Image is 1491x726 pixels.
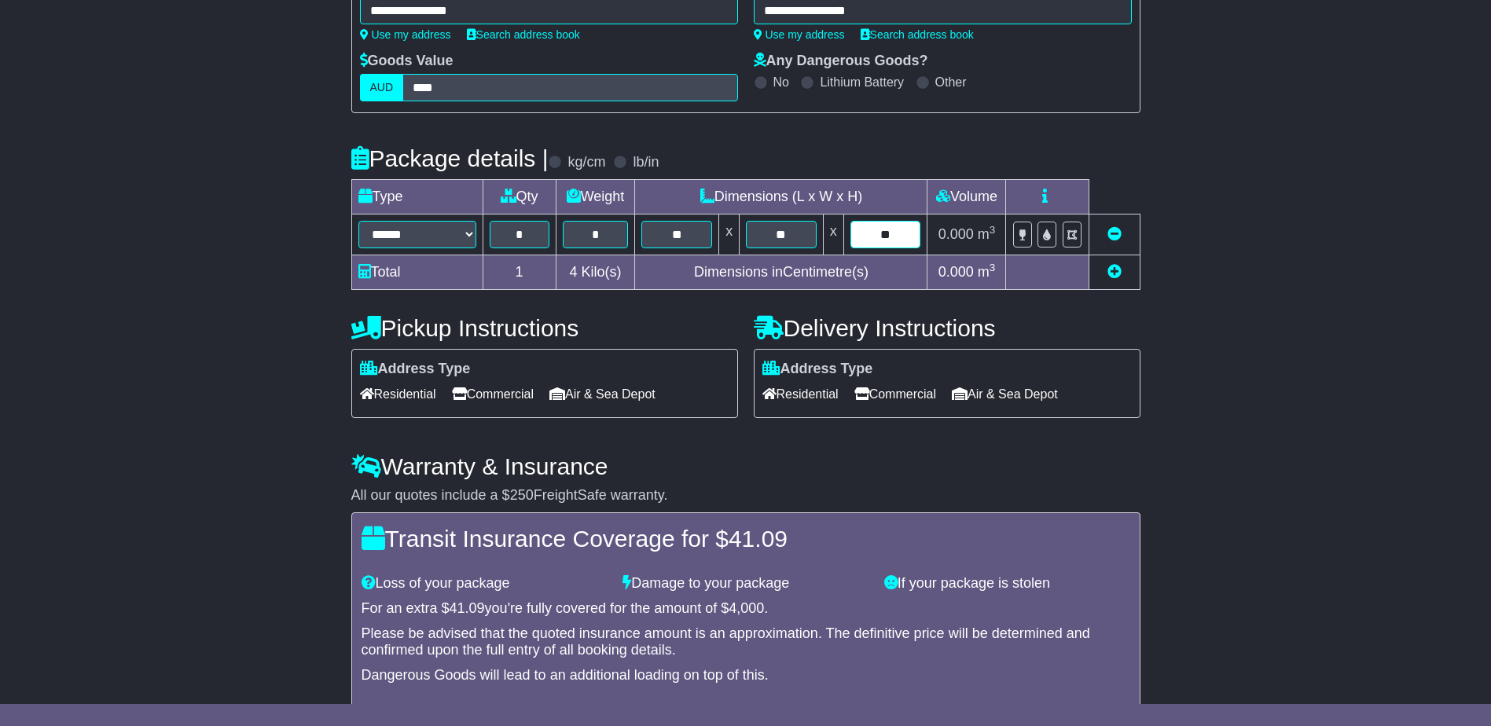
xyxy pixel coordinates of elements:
label: Any Dangerous Goods? [754,53,928,70]
a: Remove this item [1107,226,1122,242]
td: Dimensions (L x W x H) [635,180,927,214]
td: Type [351,180,483,214]
td: 1 [483,255,556,290]
label: Address Type [360,361,471,378]
div: Dangerous Goods will lead to an additional loading on top of this. [362,667,1130,684]
label: Address Type [762,361,873,378]
td: Weight [556,180,635,214]
h4: Package details | [351,145,549,171]
span: 41.09 [729,526,788,552]
div: Please be advised that the quoted insurance amount is an approximation. The definitive price will... [362,625,1130,659]
label: Lithium Battery [820,75,904,90]
td: Volume [927,180,1006,214]
label: Other [935,75,967,90]
span: Commercial [854,382,936,406]
span: 41.09 [450,600,485,616]
a: Search address book [467,28,580,41]
td: x [823,214,843,255]
span: 250 [510,487,534,503]
label: No [773,75,789,90]
label: lb/in [633,154,659,171]
div: All our quotes include a $ FreightSafe warranty. [351,487,1140,504]
span: 0.000 [938,264,974,280]
a: Search address book [861,28,974,41]
h4: Warranty & Insurance [351,453,1140,479]
span: Commercial [452,382,534,406]
span: 4,000 [729,600,764,616]
a: Add new item [1107,264,1122,280]
td: x [719,214,740,255]
div: Loss of your package [354,575,615,592]
sup: 3 [990,262,996,273]
h4: Delivery Instructions [754,315,1140,341]
span: m [978,264,996,280]
td: Dimensions in Centimetre(s) [635,255,927,290]
label: AUD [360,74,404,101]
a: Use my address [754,28,845,41]
a: Use my address [360,28,451,41]
h4: Transit Insurance Coverage for $ [362,526,1130,552]
sup: 3 [990,224,996,236]
span: 0.000 [938,226,974,242]
span: 4 [569,264,577,280]
span: m [978,226,996,242]
td: Qty [483,180,556,214]
label: kg/cm [567,154,605,171]
td: Total [351,255,483,290]
span: Residential [360,382,436,406]
div: For an extra $ you're fully covered for the amount of $ . [362,600,1130,618]
span: Residential [762,382,839,406]
span: Air & Sea Depot [952,382,1058,406]
label: Goods Value [360,53,454,70]
td: Kilo(s) [556,255,635,290]
span: Air & Sea Depot [549,382,656,406]
div: Damage to your package [615,575,876,592]
div: If your package is stolen [876,575,1138,592]
h4: Pickup Instructions [351,315,738,341]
